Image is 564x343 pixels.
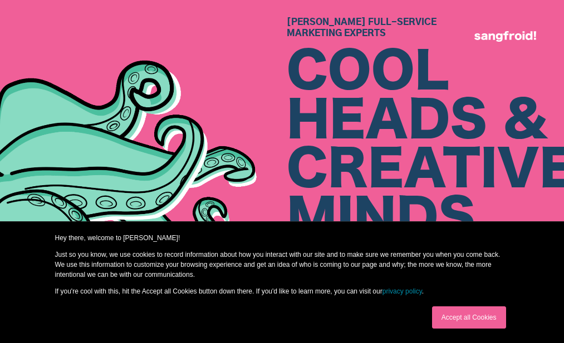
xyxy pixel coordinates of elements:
p: Just so you know, we use cookies to record information about how you interact with our site and t... [55,250,509,280]
p: Hey there, welcome to [PERSON_NAME]! [55,233,509,243]
a: Accept all Cookies [432,306,506,329]
a: privacy policy [382,287,422,295]
p: If you're cool with this, hit the Accept all Cookies button down there. If you'd like to learn mo... [55,286,509,296]
a: privacy policy [134,216,167,222]
img: logo [474,31,536,42]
